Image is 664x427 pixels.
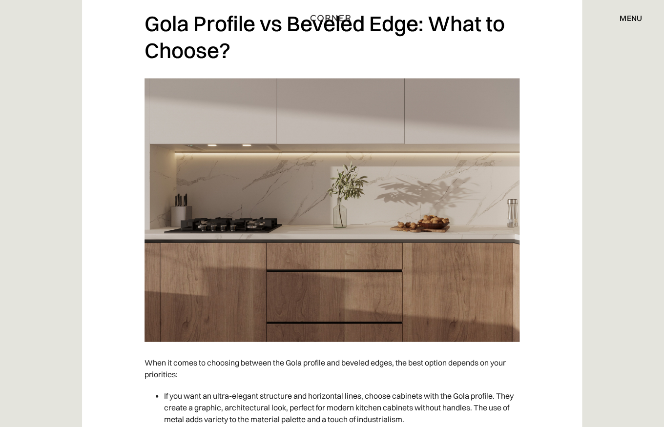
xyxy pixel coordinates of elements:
[300,12,364,24] a: home
[620,14,642,22] div: menu
[145,351,519,385] p: When it comes to choosing between the Gola profile and beveled edges, the best option depends on ...
[145,10,519,63] h2: Gola Profile vs Beveled Edge: What to Choose?
[610,10,642,26] div: menu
